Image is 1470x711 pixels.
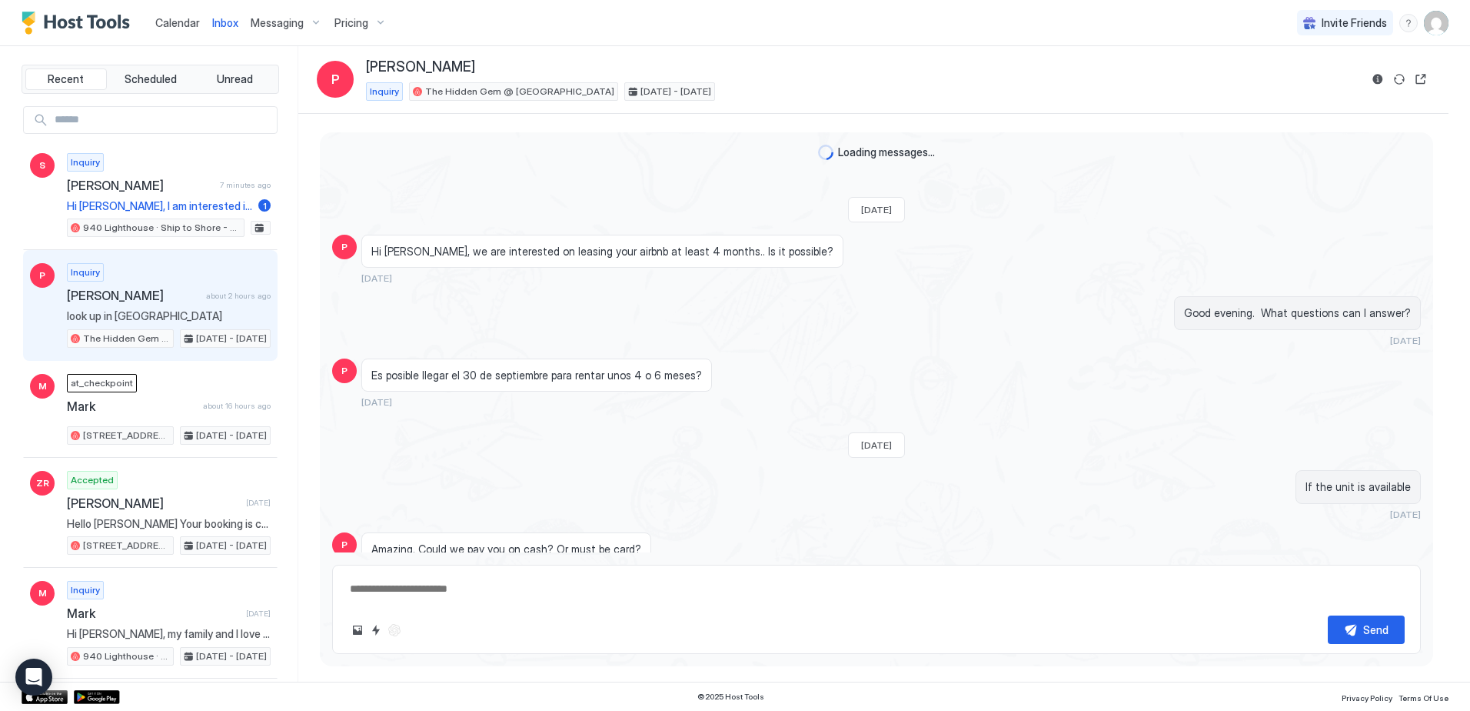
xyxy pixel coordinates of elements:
[1363,622,1389,638] div: Send
[1412,70,1430,88] button: Open reservation
[155,15,200,31] a: Calendar
[22,12,137,35] a: Host Tools Logo
[331,70,340,88] span: P
[341,538,348,552] span: P
[371,542,641,556] span: Amazing. Could we pay you on cash? Or must be card?
[194,68,275,90] button: Unread
[67,496,240,511] span: [PERSON_NAME]
[348,621,367,639] button: Upload image
[83,539,170,552] span: [STREET_ADDRESS] · [PERSON_NAME] Toes & Salty Kisses- Sleeps 4 - Close Beach
[83,221,241,235] span: 940 Lighthouse · Ship to Shore - Close to Beach
[1184,306,1411,320] span: Good evening. What questions can I answer?
[1328,616,1405,644] button: Send
[1390,335,1421,346] span: [DATE]
[203,401,271,411] span: about 16 hours ago
[1398,693,1448,703] span: Terms Of Use
[212,16,238,29] span: Inbox
[25,68,107,90] button: Recent
[1424,11,1448,35] div: User profile
[22,65,279,94] div: tab-group
[366,58,475,76] span: [PERSON_NAME]
[217,72,253,86] span: Unread
[1342,693,1392,703] span: Privacy Policy
[71,265,100,279] span: Inquiry
[371,369,702,382] span: Es posible llegar el 30 de septiembre para rentar unos 4 o 6 meses?
[1369,70,1387,88] button: Reservation information
[125,72,177,86] span: Scheduled
[15,659,52,696] div: Open Intercom Messenger
[206,291,271,301] span: about 2 hours ago
[71,473,114,487] span: Accepted
[38,379,47,393] span: M
[697,692,764,702] span: © 2025 Host Tools
[36,476,49,490] span: ZR
[371,245,833,259] span: Hi [PERSON_NAME], we are interested on leasing your airbnb at least 4 months.. Is it possible?
[67,288,200,303] span: [PERSON_NAME]
[48,72,84,86] span: Recent
[67,399,197,414] span: Mark
[838,145,935,159] span: Loading messages...
[196,429,267,442] span: [DATE] - [DATE]
[1390,70,1408,88] button: Sync reservation
[1399,14,1418,32] div: menu
[39,269,45,282] span: P
[196,332,267,345] span: [DATE] - [DATE]
[67,627,271,641] span: Hi [PERSON_NAME], my family and I love your place but it’s quite a bit above our budget because w...
[39,159,45,172] span: S
[818,145,833,160] div: loading
[38,586,47,600] span: M
[367,621,385,639] button: Quick reply
[246,498,271,508] span: [DATE]
[83,649,170,663] span: 940 Lighthouse · Ship to Shore - Close to Beach
[71,155,100,169] span: Inquiry
[370,85,399,98] span: Inquiry
[251,16,304,30] span: Messaging
[67,309,271,323] span: look up in [GEOGRAPHIC_DATA]
[361,396,392,408] span: [DATE]
[861,439,892,451] span: [DATE]
[1305,480,1411,494] span: If the unit is available
[155,16,200,29] span: Calendar
[67,606,240,621] span: Mark
[67,517,271,531] span: Hello [PERSON_NAME] Your booking is confirmed. We look forward to having you! The day before you ...
[83,332,170,345] span: The Hidden Gem @ [GEOGRAPHIC_DATA]
[196,539,267,552] span: [DATE] - [DATE]
[334,16,368,30] span: Pricing
[341,240,348,254] span: P
[48,107,277,133] input: Input Field
[640,85,711,98] span: [DATE] - [DATE]
[263,200,267,212] span: 1
[67,199,252,213] span: Hi [PERSON_NAME], I am interested in this Airbnb. My son attends school in [GEOGRAPHIC_DATA]. Wan...
[1342,689,1392,705] a: Privacy Policy
[861,204,892,215] span: [DATE]
[1322,16,1387,30] span: Invite Friends
[110,68,191,90] button: Scheduled
[220,180,271,190] span: 7 minutes ago
[212,15,238,31] a: Inbox
[361,272,392,284] span: [DATE]
[246,609,271,619] span: [DATE]
[71,583,100,597] span: Inquiry
[196,649,267,663] span: [DATE] - [DATE]
[74,690,120,704] a: Google Play Store
[71,376,133,390] span: at_checkpoint
[83,429,170,442] span: [STREET_ADDRESS] · [PERSON_NAME] Toes & Salty Kisses- Sleeps 4 - Close Beach
[22,690,68,704] a: App Store
[1390,509,1421,520] span: [DATE]
[341,364,348,378] span: P
[67,178,214,193] span: [PERSON_NAME]
[425,85,614,98] span: The Hidden Gem @ [GEOGRAPHIC_DATA]
[1398,689,1448,705] a: Terms Of Use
